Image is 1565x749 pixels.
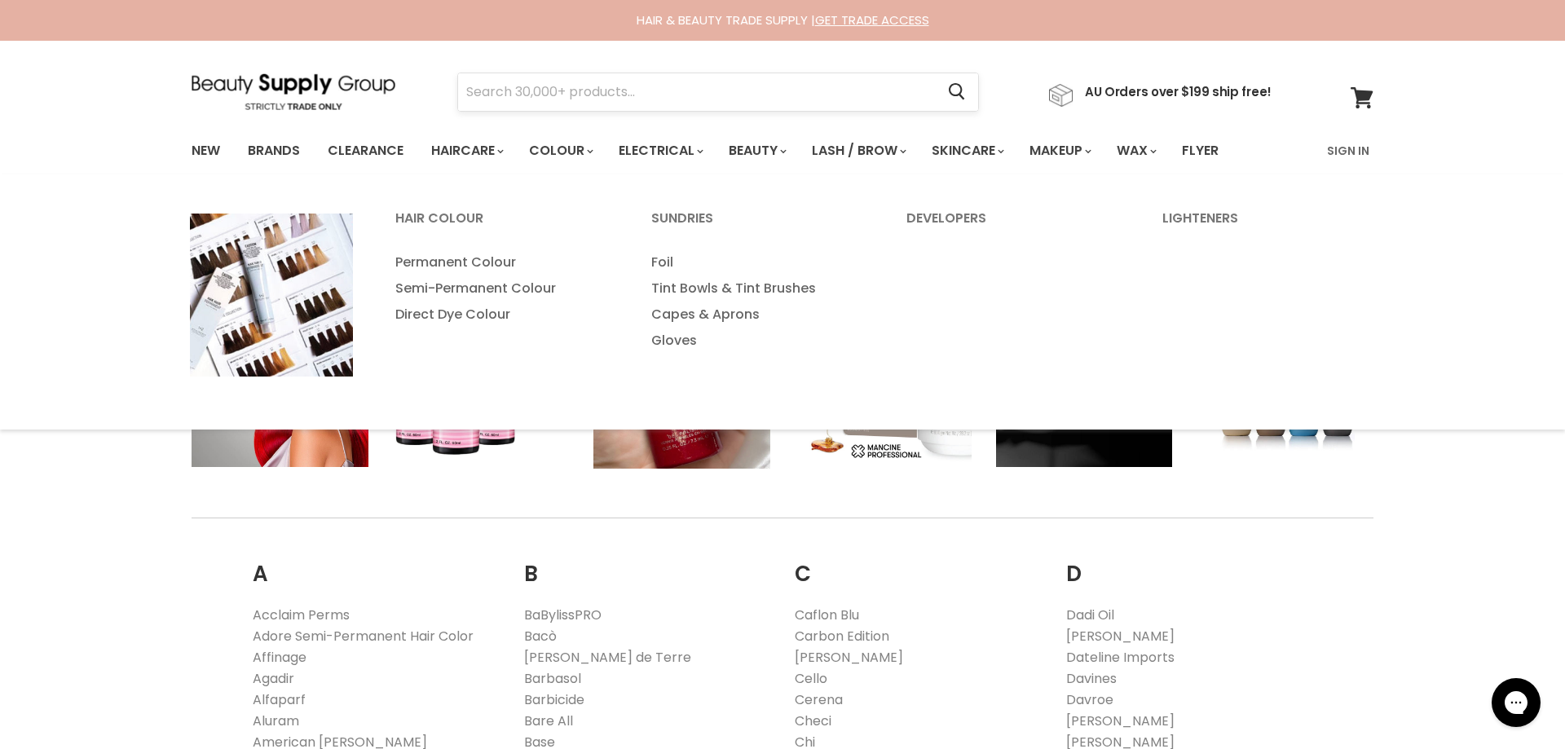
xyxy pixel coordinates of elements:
a: Semi-Permanent Colour [375,275,628,302]
a: Bacò [524,627,557,645]
a: Carbon Edition [795,627,889,645]
a: Alfaparf [253,690,306,709]
a: Capes & Aprons [631,302,884,328]
iframe: Gorgias live chat messenger [1483,672,1549,733]
a: Davines [1066,669,1117,688]
input: Search [458,73,935,111]
a: [PERSON_NAME] de Terre [524,648,691,667]
a: Dateline Imports [1066,648,1175,667]
a: Sundries [631,205,884,246]
h2: B [524,536,771,591]
a: Barbicide [524,690,584,709]
a: Lighteners [1142,205,1395,246]
a: Haircare [419,134,514,168]
a: Checi [795,712,831,730]
a: GET TRADE ACCESS [815,11,929,29]
a: [PERSON_NAME] [795,648,903,667]
form: Product [457,73,979,112]
a: Lash / Brow [800,134,916,168]
a: BaBylissPRO [524,606,602,624]
ul: Main menu [179,127,1274,174]
a: Brands [236,134,312,168]
a: Bare All [524,712,573,730]
a: [PERSON_NAME] [1066,627,1175,645]
a: Adore Semi-Permanent Hair Color [253,627,474,645]
a: Caflon Blu [795,606,859,624]
a: Hair Colour [375,205,628,246]
a: Barbasol [524,669,581,688]
a: Clearance [315,134,416,168]
a: Direct Dye Colour [375,302,628,328]
a: Gloves [631,328,884,354]
a: Permanent Colour [375,249,628,275]
a: Sign In [1317,134,1379,168]
a: Foil [631,249,884,275]
a: Acclaim Perms [253,606,350,624]
a: Flyer [1170,134,1231,168]
h2: A [253,536,500,591]
nav: Main [171,127,1394,174]
a: Skincare [919,134,1014,168]
div: HAIR & BEAUTY TRADE SUPPLY | [171,12,1394,29]
a: Dadi Oil [1066,606,1114,624]
a: Affinage [253,648,306,667]
h2: D [1066,536,1313,591]
a: Aluram [253,712,299,730]
a: Wax [1104,134,1166,168]
h2: C [795,536,1042,591]
a: Cello [795,669,827,688]
a: Makeup [1017,134,1101,168]
a: Beauty [716,134,796,168]
a: Colour [517,134,603,168]
button: Search [935,73,978,111]
a: Cerena [795,690,843,709]
a: Electrical [606,134,713,168]
a: New [179,134,232,168]
a: Developers [886,205,1139,246]
a: Agadir [253,669,294,688]
ul: Main menu [375,249,628,328]
a: Davroe [1066,690,1113,709]
a: [PERSON_NAME] [1066,712,1175,730]
ul: Main menu [631,249,884,354]
a: Tint Bowls & Tint Brushes [631,275,884,302]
